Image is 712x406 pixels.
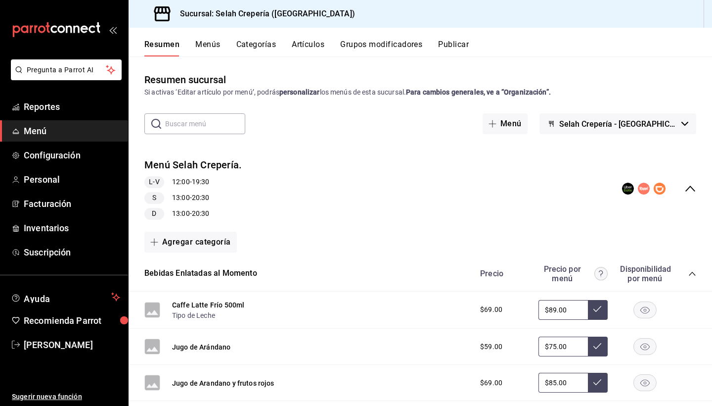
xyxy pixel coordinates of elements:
a: Pregunta a Parrot AI [7,72,122,82]
button: Caffe Latte Frío 500ml [172,300,244,310]
span: Menú [24,124,120,138]
span: Pregunta a Parrot AI [27,65,106,75]
button: Jugo de Arándano [172,342,230,352]
div: Precio [470,269,534,278]
div: navigation tabs [144,40,712,56]
span: Selah Crepería - [GEOGRAPHIC_DATA] [559,119,677,129]
button: collapse-category-row [688,270,696,278]
div: Si activas ‘Editar artículo por menú’, podrás los menús de esta sucursal. [144,87,696,98]
button: Pregunta a Parrot AI [11,59,122,80]
span: S [148,193,160,203]
span: Ayuda [24,291,107,303]
span: Inventarios [24,221,120,235]
div: Precio por menú [538,264,608,283]
span: Recomienda Parrot [24,314,120,327]
input: Sin ajuste [538,337,588,356]
input: Buscar menú [165,114,245,134]
strong: personalizar [279,88,320,96]
span: Suscripción [24,246,120,259]
button: Menús [195,40,220,56]
button: Grupos modificadores [340,40,422,56]
button: Jugo de Arandano y frutos rojos [172,378,274,388]
button: Categorías [236,40,276,56]
button: open_drawer_menu [109,26,117,34]
span: $69.00 [480,378,502,388]
button: Artículos [292,40,324,56]
div: collapse-menu-row [129,150,712,228]
button: Menú [483,113,528,134]
span: Facturación [24,197,120,210]
input: Sin ajuste [538,373,588,393]
div: Disponibilidad por menú [620,264,669,283]
div: 12:00 - 19:30 [144,176,242,188]
button: Publicar [438,40,469,56]
span: $59.00 [480,342,502,352]
button: Selah Crepería - [GEOGRAPHIC_DATA] [539,113,696,134]
span: Personal [24,173,120,186]
button: Resumen [144,40,179,56]
button: Tipo de Leche [172,310,215,320]
div: 13:00 - 20:30 [144,192,242,204]
span: [PERSON_NAME] [24,338,120,352]
button: Menú Selah Crepería. [144,158,242,172]
input: Sin ajuste [538,300,588,320]
div: Resumen sucursal [144,72,226,87]
button: Agregar categoría [144,232,237,253]
button: Bebidas Enlatadas al Momento [144,268,257,279]
span: L-V [145,177,163,187]
span: Sugerir nueva función [12,392,120,402]
span: D [148,208,160,219]
span: Configuración [24,149,120,162]
div: 13:00 - 20:30 [144,208,242,220]
h3: Sucursal: Selah Crepería ([GEOGRAPHIC_DATA]) [172,8,355,20]
span: Reportes [24,100,120,113]
strong: Para cambios generales, ve a “Organización”. [406,88,551,96]
span: $69.00 [480,304,502,315]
